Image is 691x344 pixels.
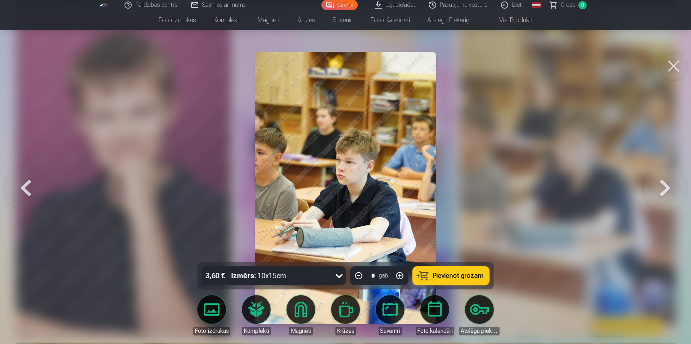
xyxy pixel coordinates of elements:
[362,10,419,30] a: Foto kalendāri
[236,295,276,335] a: Komplekti
[561,1,575,9] span: Grozs
[242,327,271,335] div: Komplekti
[479,10,541,30] a: Visi produkti
[205,10,249,30] a: Komplekti
[288,10,324,30] a: Krūzes
[249,10,288,30] a: Magnēti
[150,10,205,30] a: Foto izdrukas
[335,327,356,335] div: Krūzes
[419,10,479,30] a: Atslēgu piekariņi
[578,1,587,9] span: 0
[191,295,232,335] a: Foto izdrukas
[289,327,313,335] div: Magnēti
[415,295,455,335] a: Foto kalendāri
[379,271,390,280] div: gab.
[281,295,321,335] a: Magnēti
[100,3,108,7] img: /fa1
[324,10,362,30] a: Suvenīri
[413,266,489,285] button: Pievienot grozam
[459,295,500,335] a: Atslēgu piekariņi
[202,266,229,285] div: 3,60 €
[459,327,500,335] div: Atslēgu piekariņi
[231,271,256,281] strong: Izmērs :
[325,295,366,335] a: Krūzes
[193,327,230,335] div: Foto izdrukas
[416,327,454,335] div: Foto kalendāri
[231,266,286,285] div: 10x15cm
[379,327,402,335] div: Suvenīri
[433,272,484,279] span: Pievienot grozam
[370,295,410,335] a: Suvenīri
